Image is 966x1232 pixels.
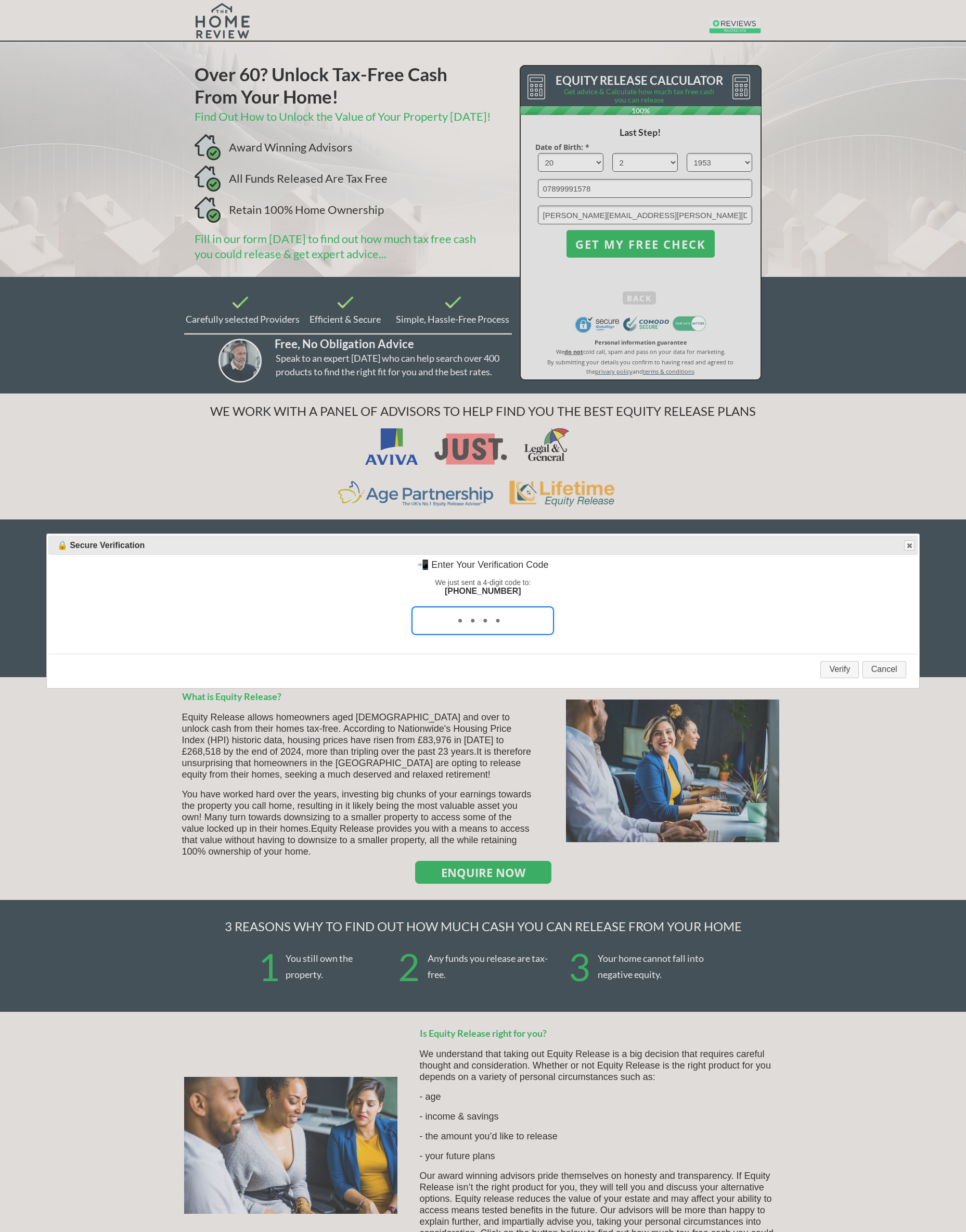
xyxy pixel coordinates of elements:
input: •••• [411,606,554,635]
p: We just sent a 4-digit code to: [57,578,909,587]
button: Close [904,540,915,551]
span: 🔒 Secure Verification [57,540,824,550]
button: Cancel [862,661,906,678]
p: [PHONE_NUMBER] [57,587,909,596]
button: Verify [820,661,859,678]
p: 📲 Enter Your Verification Code [57,559,909,570]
